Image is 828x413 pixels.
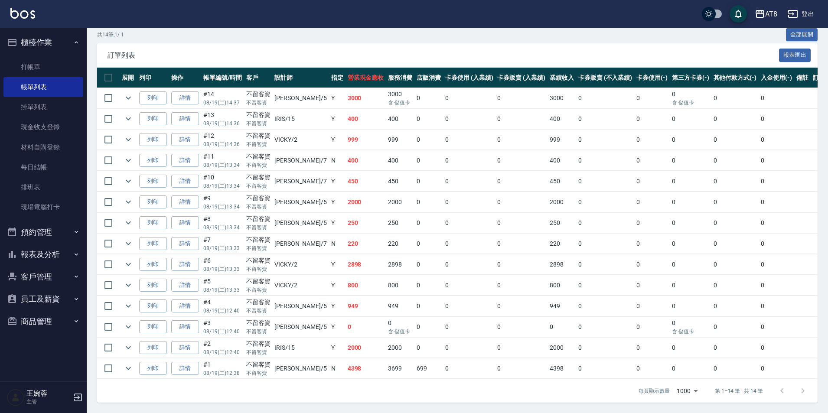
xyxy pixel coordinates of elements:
[201,192,244,212] td: #9
[171,341,199,354] a: 詳情
[201,68,244,88] th: 帳單編號/時間
[495,192,548,212] td: 0
[329,130,346,150] td: Y
[443,234,495,254] td: 0
[201,296,244,316] td: #4
[346,88,386,108] td: 3000
[3,157,83,177] a: 每日結帳
[414,109,443,129] td: 0
[386,296,414,316] td: 949
[765,9,777,20] div: AT8
[122,362,135,375] button: expand row
[329,68,346,88] th: 指定
[346,68,386,88] th: 營業現金應收
[169,68,201,88] th: 操作
[122,320,135,333] button: expand row
[576,254,634,275] td: 0
[386,68,414,88] th: 服務消費
[122,216,135,229] button: expand row
[759,234,794,254] td: 0
[634,68,670,88] th: 卡券使用(-)
[201,130,244,150] td: #12
[495,275,548,296] td: 0
[443,171,495,192] td: 0
[784,6,818,22] button: 登出
[634,88,670,108] td: 0
[272,254,329,275] td: VICKY /2
[711,192,759,212] td: 0
[386,275,414,296] td: 800
[122,237,135,250] button: expand row
[443,275,495,296] td: 0
[759,213,794,233] td: 0
[759,130,794,150] td: 0
[203,182,242,190] p: 08/19 (二) 13:34
[386,317,414,337] td: 0
[201,317,244,337] td: #3
[246,90,271,99] div: 不留客資
[272,317,329,337] td: [PERSON_NAME] /5
[576,150,634,171] td: 0
[329,171,346,192] td: Y
[171,195,199,209] a: 詳情
[548,88,576,108] td: 3000
[672,99,709,107] p: 含 儲值卡
[779,51,811,59] a: 報表匯出
[171,112,199,126] a: 詳情
[576,109,634,129] td: 0
[97,31,124,39] p: 共 14 筆, 1 / 1
[122,279,135,292] button: expand row
[203,328,242,335] p: 08/19 (二) 12:40
[346,296,386,316] td: 949
[670,130,711,150] td: 0
[414,68,443,88] th: 店販消費
[171,320,199,334] a: 詳情
[443,213,495,233] td: 0
[495,171,548,192] td: 0
[201,254,244,275] td: #6
[670,317,711,337] td: 0
[443,130,495,150] td: 0
[443,109,495,129] td: 0
[203,140,242,148] p: 08/19 (二) 14:36
[246,120,271,127] p: 不留客資
[246,99,271,107] p: 不留客資
[386,213,414,233] td: 250
[139,341,167,354] button: 列印
[730,5,747,23] button: save
[388,99,412,107] p: 含 儲值卡
[634,109,670,129] td: 0
[203,161,242,169] p: 08/19 (二) 13:34
[670,150,711,171] td: 0
[122,341,135,354] button: expand row
[548,317,576,337] td: 0
[139,112,167,126] button: 列印
[171,362,199,375] a: 詳情
[201,150,244,171] td: #11
[246,235,271,244] div: 不留客資
[246,131,271,140] div: 不留客資
[386,109,414,129] td: 400
[634,213,670,233] td: 0
[711,317,759,337] td: 0
[246,328,271,335] p: 不留客資
[711,130,759,150] td: 0
[203,203,242,211] p: 08/19 (二) 13:34
[346,150,386,171] td: 400
[201,234,244,254] td: #7
[329,254,346,275] td: Y
[3,117,83,137] a: 現金收支登錄
[201,275,244,296] td: #5
[414,234,443,254] td: 0
[272,68,329,88] th: 設計師
[672,328,709,335] p: 含 儲值卡
[171,299,199,313] a: 詳情
[171,175,199,188] a: 詳情
[495,88,548,108] td: 0
[122,112,135,125] button: expand row
[201,109,244,129] td: #13
[246,152,271,161] div: 不留客資
[272,130,329,150] td: VICKY /2
[246,256,271,265] div: 不留客資
[122,133,135,146] button: expand row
